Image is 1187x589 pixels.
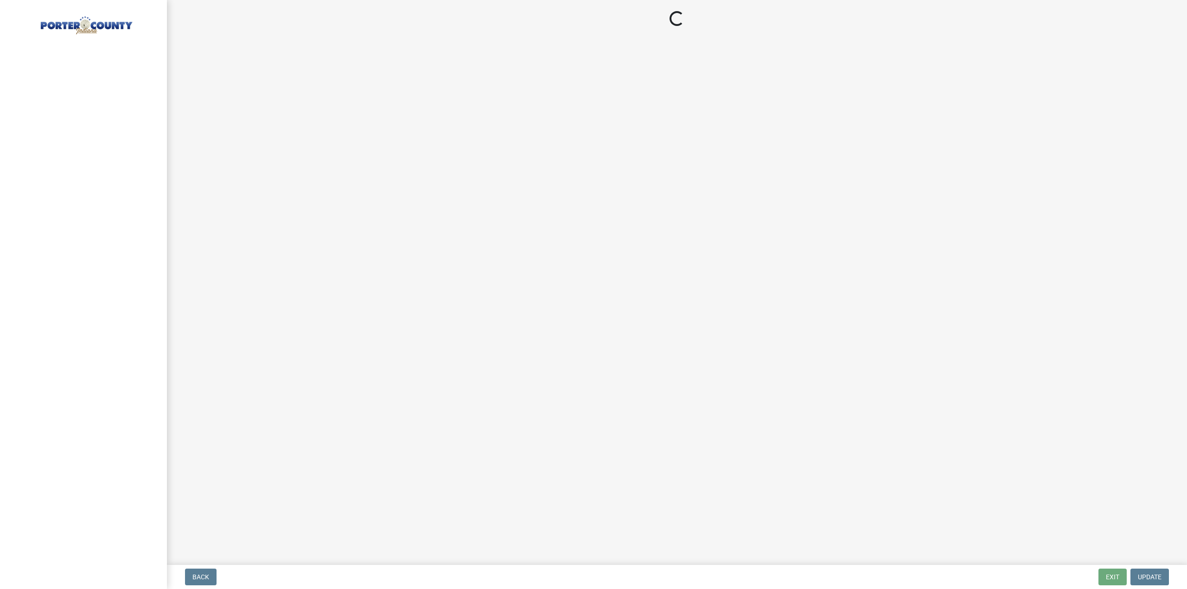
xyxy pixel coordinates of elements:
[1098,569,1127,585] button: Exit
[1130,569,1169,585] button: Update
[185,569,217,585] button: Back
[192,573,209,581] span: Back
[1138,573,1161,581] span: Update
[19,10,152,36] img: Porter County, Indiana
